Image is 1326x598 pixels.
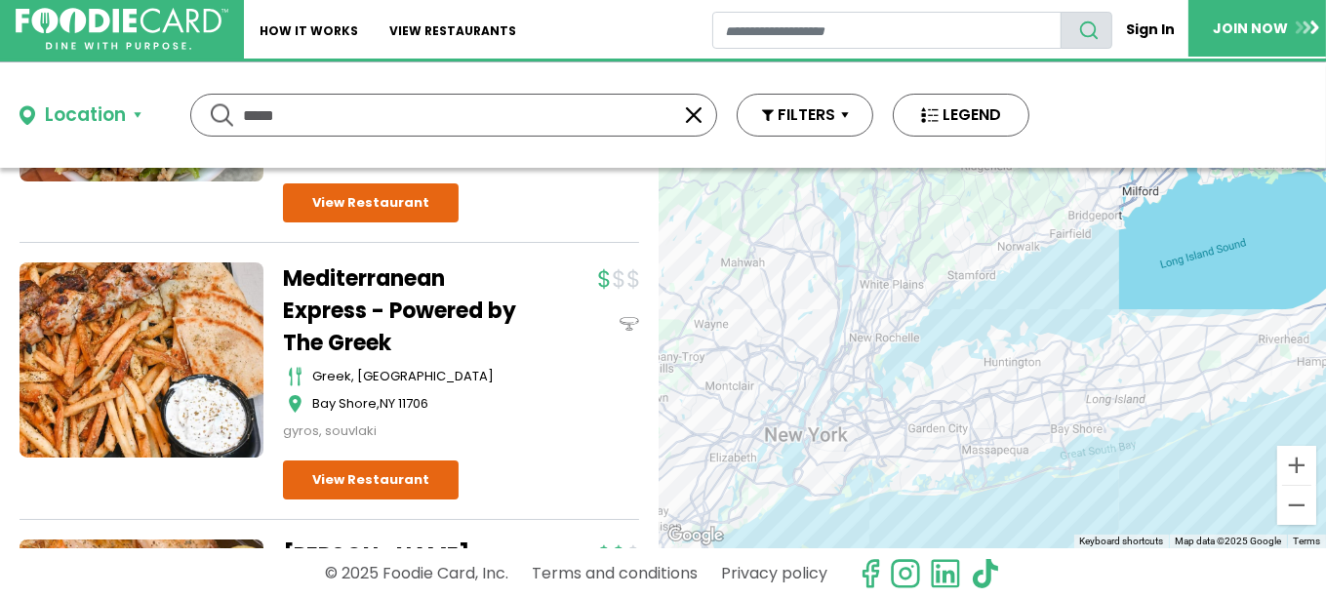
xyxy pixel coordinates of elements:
a: Open this area in Google Maps (opens a new window) [663,523,728,548]
div: , [312,394,527,414]
a: Terms [1293,536,1320,546]
img: FoodieCard; Eat, Drink, Save, Donate [16,8,228,51]
span: 11706 [398,394,428,413]
button: Zoom out [1277,486,1316,525]
button: Zoom in [1277,446,1316,485]
img: cutlery_icon.svg [288,367,302,386]
a: View Restaurant [283,183,459,222]
button: Keyboard shortcuts [1079,535,1163,548]
span: Bay Shore [312,394,377,413]
span: Map data ©2025 Google [1175,536,1281,546]
button: LEGEND [893,94,1029,137]
a: Mediterranean Express - Powered by The Greek [283,262,527,359]
div: greek, [GEOGRAPHIC_DATA] [312,367,527,386]
img: dinein_icon.svg [620,314,639,334]
a: Privacy policy [721,556,827,590]
a: Sign In [1112,12,1188,48]
img: tiktok.svg [970,558,1001,589]
a: View Restaurant [283,460,459,499]
img: map_icon.svg [288,394,302,414]
svg: check us out on facebook [855,558,886,589]
button: FILTERS [737,94,873,137]
input: restaurant search [712,12,1062,49]
a: Terms and conditions [532,556,698,590]
button: search [1061,12,1112,49]
div: Location [45,101,126,130]
button: Location [20,101,141,130]
img: Google [663,523,728,548]
div: gyros, souvlaki [283,421,527,441]
p: © 2025 Foodie Card, Inc. [325,556,508,590]
a: [PERSON_NAME] [283,539,527,572]
span: NY [380,394,395,413]
img: linkedin.svg [930,558,961,589]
